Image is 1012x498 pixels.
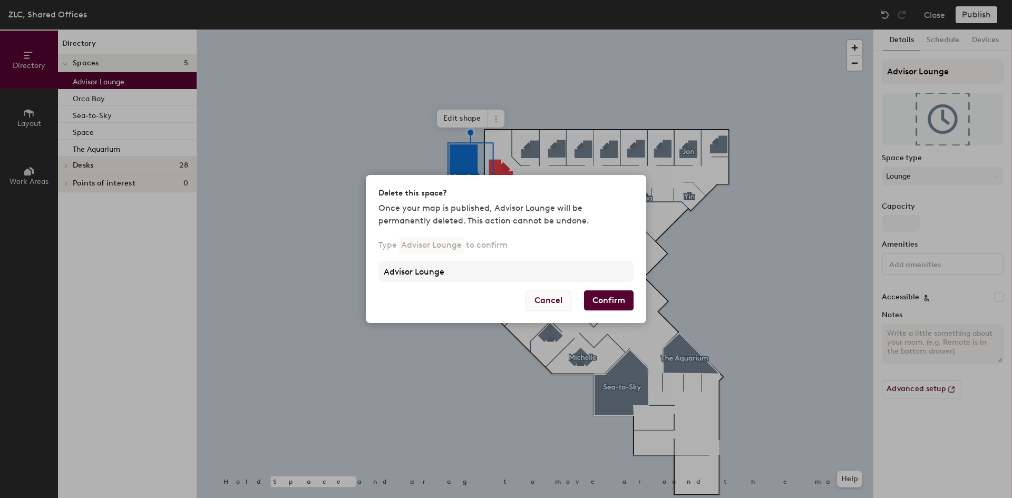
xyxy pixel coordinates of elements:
[378,237,508,253] p: Type to confirm
[399,237,464,253] p: Advisor Lounge
[378,188,447,199] h2: Delete this space?
[526,290,571,310] button: Cancel
[584,290,634,310] button: Confirm
[378,202,634,227] p: Once your map is published, Advisor Lounge will be permanently deleted. This action cannot be und...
